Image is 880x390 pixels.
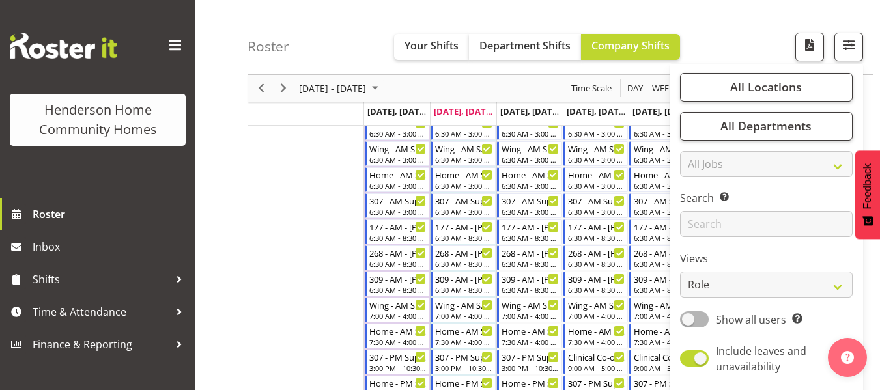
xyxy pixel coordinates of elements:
[33,302,169,322] span: Time & Attendance
[862,163,873,209] span: Feedback
[23,100,173,139] div: Henderson Home Community Homes
[10,33,117,59] img: Rosterit website logo
[33,237,189,257] span: Inbox
[855,150,880,239] button: Feedback - Show survey
[33,335,169,354] span: Finance & Reporting
[33,270,169,289] span: Shifts
[834,33,863,61] button: Filter Shifts
[841,351,854,364] img: help-xxl-2.png
[33,204,189,224] span: Roster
